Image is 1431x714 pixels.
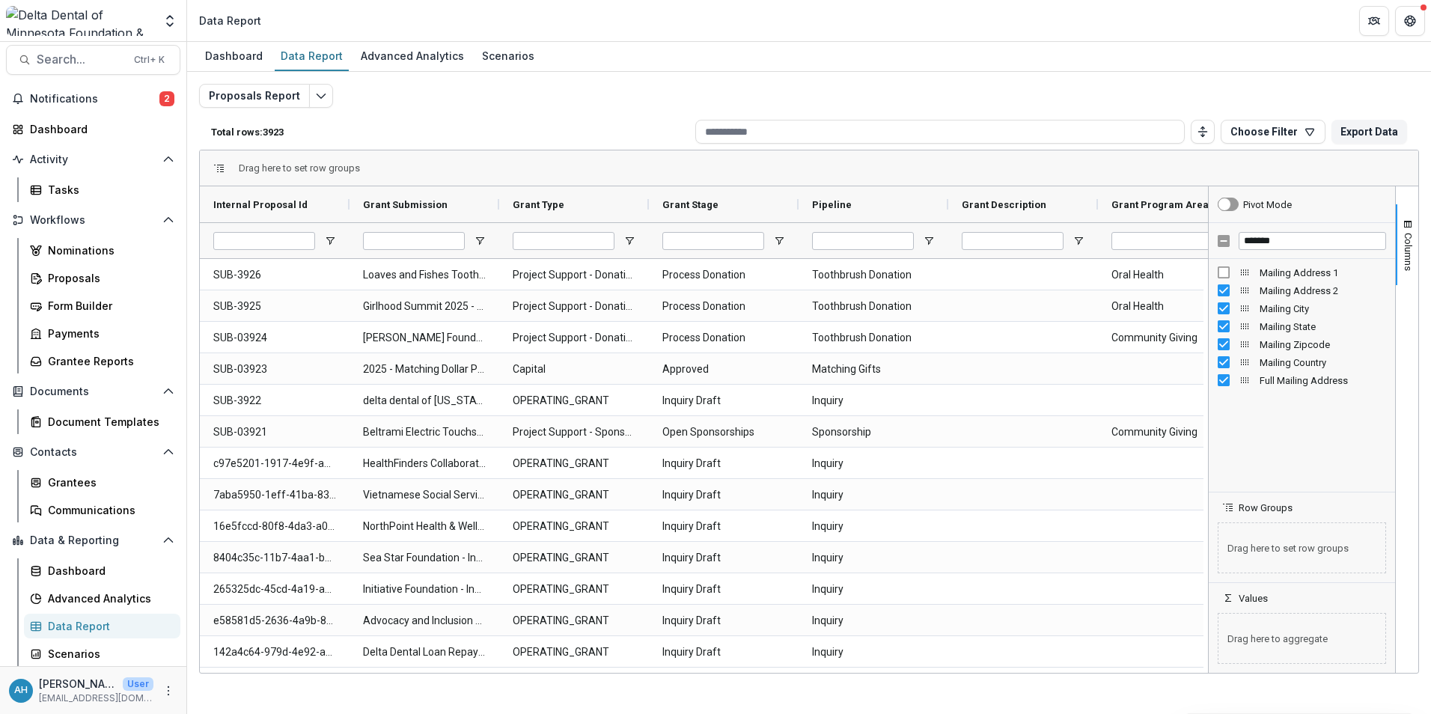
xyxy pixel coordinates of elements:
[1209,317,1395,335] div: Mailing State Column
[355,45,470,67] div: Advanced Analytics
[48,563,168,579] div: Dashboard
[363,605,486,636] span: Advocacy and Inclusion Matter of [GEOGRAPHIC_DATA][US_STATE] - Inquiry Form - [DATE]
[48,270,168,286] div: Proposals
[131,52,168,68] div: Ctrl + K
[213,543,336,573] span: 8404c35c-11b7-4aa1-bb95-d8adb8607de3
[213,260,336,290] span: SUB-3926
[476,45,540,67] div: Scenarios
[513,480,635,510] span: OPERATING_GRANT
[812,448,935,479] span: Inquiry
[239,162,360,174] div: Row Groups
[24,321,180,346] a: Payments
[48,242,168,258] div: Nominations
[1111,260,1234,290] span: Oral Health
[39,692,153,705] p: [EMAIL_ADDRESS][DOMAIN_NAME]
[30,385,156,398] span: Documents
[24,558,180,583] a: Dashboard
[6,87,180,111] button: Notifications2
[6,208,180,232] button: Open Workflows
[213,417,336,448] span: SUB-03921
[662,480,785,510] span: Inquiry Draft
[363,291,486,322] span: Girlhood Summit 2025 - Toothbrush Donation
[1209,371,1395,389] div: Full Mailing Address Column
[324,235,336,247] button: Open Filter Menu
[48,182,168,198] div: Tasks
[48,475,168,490] div: Grantees
[812,574,935,605] span: Inquiry
[48,618,168,634] div: Data Report
[239,162,360,174] span: Drag here to set row groups
[1218,613,1386,664] span: Drag here to aggregate
[363,385,486,416] span: delta dental of [US_STATE] - 2025 - Inquiry Form
[662,605,785,636] span: Inquiry Draft
[812,199,852,210] span: Pipeline
[513,605,635,636] span: OPERATING_GRANT
[812,637,935,668] span: Inquiry
[812,291,935,322] span: Toothbrush Donation
[1239,593,1268,604] span: Values
[363,323,486,353] span: [PERSON_NAME] Foundation - Girlhood Summit Toothbrushes
[159,682,177,700] button: More
[1260,303,1386,314] span: Mailing City
[48,353,168,369] div: Grantee Reports
[662,291,785,322] span: Process Donation
[213,232,315,250] input: Internal Proposal Id Filter Input
[513,291,635,322] span: Project Support - Donation
[962,232,1064,250] input: Grant Description Filter Input
[213,605,336,636] span: e58581d5-2636-4a9b-8170-a413e9880b7c
[662,448,785,479] span: Inquiry Draft
[211,126,689,138] p: Total rows: 3923
[6,6,153,36] img: Delta Dental of Minnesota Foundation & Community Giving logo
[662,385,785,416] span: Inquiry Draft
[363,260,486,290] span: Loaves and Fishes Toothbrush Donation
[6,117,180,141] a: Dashboard
[199,45,269,67] div: Dashboard
[1209,604,1395,673] div: Values
[1260,357,1386,368] span: Mailing Country
[662,354,785,385] span: Approved
[923,235,935,247] button: Open Filter Menu
[213,354,336,385] span: SUB-03923
[1209,513,1395,582] div: Row Groups
[6,147,180,171] button: Open Activity
[24,470,180,495] a: Grantees
[39,676,117,692] p: [PERSON_NAME]
[24,409,180,434] a: Document Templates
[24,238,180,263] a: Nominations
[662,543,785,573] span: Inquiry Draft
[513,637,635,668] span: OPERATING_GRANT
[193,10,267,31] nav: breadcrumb
[30,446,156,459] span: Contacts
[48,298,168,314] div: Form Builder
[309,84,333,108] button: Edit selected report
[1221,120,1325,144] button: Choose Filter
[159,6,180,36] button: Open entity switcher
[6,440,180,464] button: Open Contacts
[1260,267,1386,278] span: Mailing Address 1
[363,480,486,510] span: Vietnamese Social Services of [US_STATE] - Inquiry Form - [DATE]
[213,291,336,322] span: SUB-3925
[513,232,614,250] input: Grant Type Filter Input
[513,448,635,479] span: OPERATING_GRANT
[6,528,180,552] button: Open Data & Reporting
[1209,263,1395,389] div: Column List 7 Columns
[812,417,935,448] span: Sponsorship
[1111,323,1234,353] span: Community Giving
[1260,375,1386,386] span: Full Mailing Address
[513,354,635,385] span: Capital
[1243,199,1292,210] div: Pivot Mode
[1395,6,1425,36] button: Get Help
[30,534,156,547] span: Data & Reporting
[812,543,935,573] span: Inquiry
[199,13,261,28] div: Data Report
[662,574,785,605] span: Inquiry Draft
[662,323,785,353] span: Process Donation
[812,354,935,385] span: Matching Gifts
[1209,281,1395,299] div: Mailing Address 2 Column
[24,586,180,611] a: Advanced Analytics
[159,91,174,106] span: 2
[812,480,935,510] span: Inquiry
[1260,339,1386,350] span: Mailing Zipcode
[1209,335,1395,353] div: Mailing Zipcode Column
[213,323,336,353] span: SUB-03924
